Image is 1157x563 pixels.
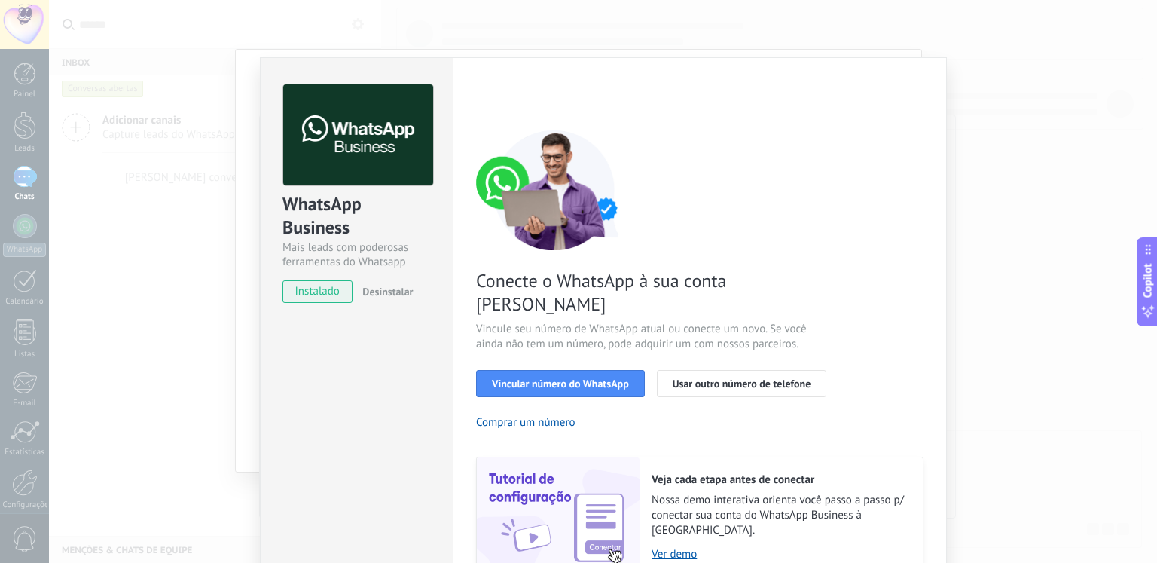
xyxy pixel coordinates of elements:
button: Vincular número do WhatsApp [476,370,645,397]
span: instalado [283,280,352,303]
button: Comprar um número [476,415,575,430]
a: Ver demo [652,547,908,561]
span: Nossa demo interativa orienta você passo a passo p/ conectar sua conta do WhatsApp Business à [GE... [652,493,908,538]
span: Copilot [1140,263,1155,298]
img: connect number [476,130,634,250]
h2: Veja cada etapa antes de conectar [652,473,908,487]
button: Desinstalar [356,280,413,303]
div: WhatsApp Business [282,192,431,240]
span: Vincular número do WhatsApp [492,378,629,389]
button: Usar outro número de telefone [657,370,827,397]
div: Mais leads com poderosas ferramentas do Whatsapp [282,240,431,269]
span: Vincule seu número de WhatsApp atual ou conecte um novo. Se você ainda não tem um número, pode ad... [476,322,835,352]
img: logo_main.png [283,84,433,186]
span: Desinstalar [362,285,413,298]
span: Conecte o WhatsApp à sua conta [PERSON_NAME] [476,269,835,316]
span: Usar outro número de telefone [673,378,811,389]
